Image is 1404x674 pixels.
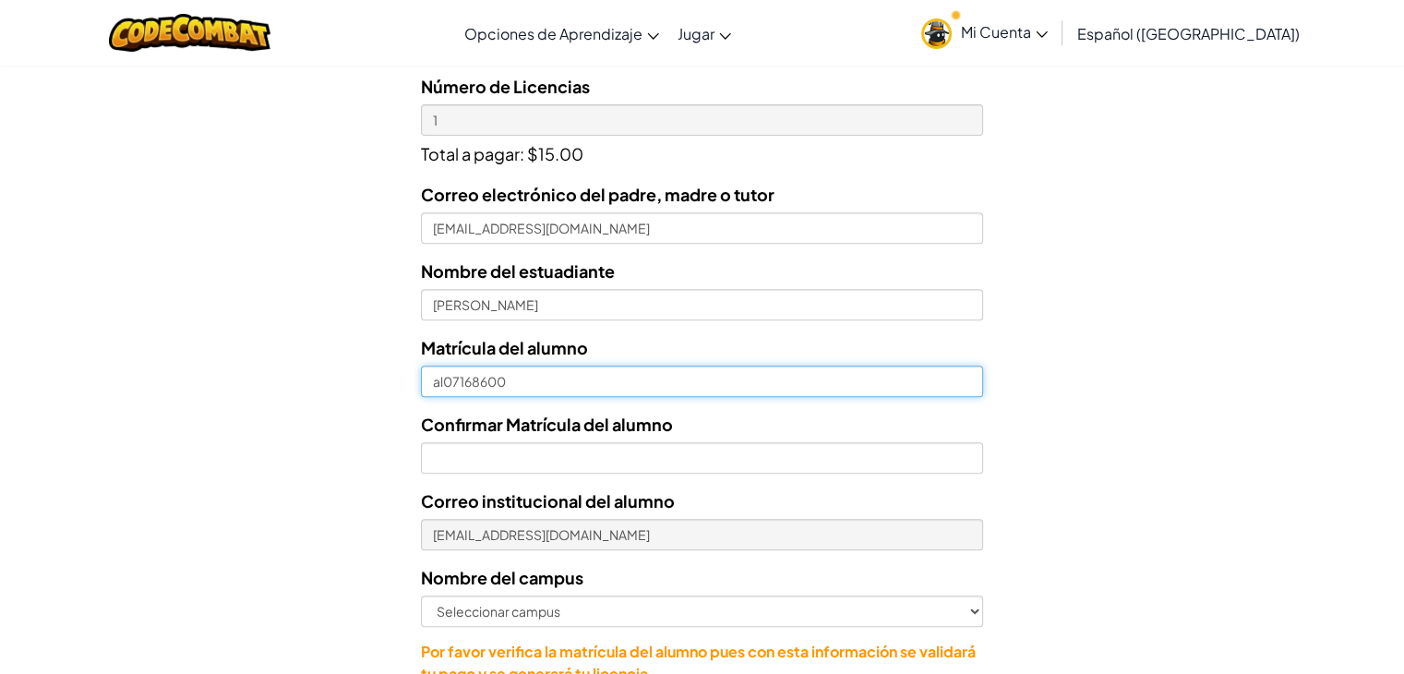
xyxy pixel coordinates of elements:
[421,334,588,361] label: Matrícula del alumno
[668,8,740,58] a: Jugar
[109,14,270,52] img: CodeCombat logo
[421,411,673,438] label: Confirmar Matrícula del alumno
[421,487,675,514] label: Correo institucional del alumno
[678,24,714,43] span: Jugar
[961,22,1048,42] span: Mi Cuenta
[421,258,615,284] label: Nombre del estuadiante
[421,73,590,100] label: Número de Licencias
[421,181,774,208] label: Correo electrónico del padre, madre o tutor
[455,8,668,58] a: Opciones de Aprendizaje
[921,18,952,49] img: avatar
[421,136,982,167] p: Total a pagar: $15.00
[1068,8,1309,58] a: Español ([GEOGRAPHIC_DATA])
[1077,24,1300,43] span: Español ([GEOGRAPHIC_DATA])
[912,4,1057,62] a: Mi Cuenta
[421,564,583,591] label: Nombre del campus
[464,24,642,43] span: Opciones de Aprendizaje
